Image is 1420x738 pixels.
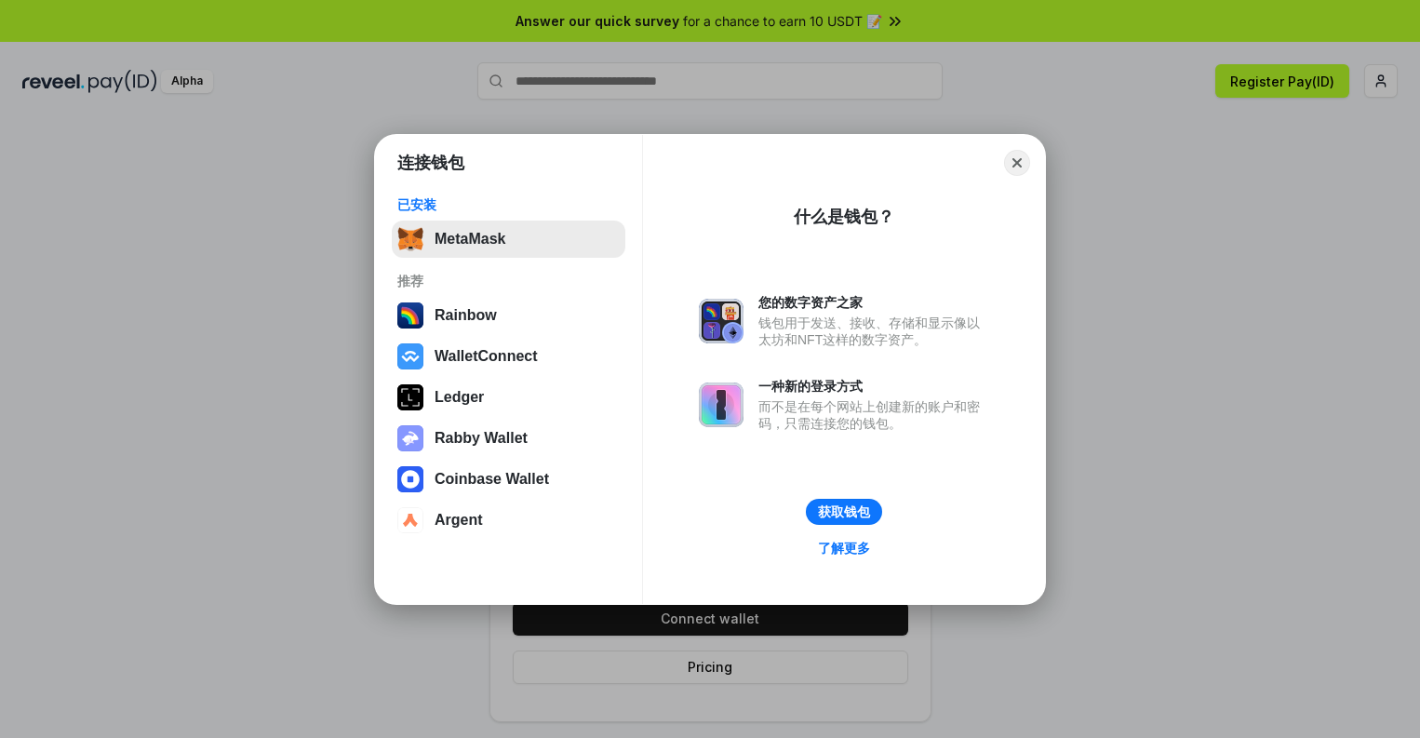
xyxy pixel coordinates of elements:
button: WalletConnect [392,338,625,375]
div: 钱包用于发送、接收、存储和显示像以太坊和NFT这样的数字资产。 [758,315,989,348]
button: Rainbow [392,297,625,334]
img: svg+xml,%3Csvg%20xmlns%3D%22http%3A%2F%2Fwww.w3.org%2F2000%2Fsvg%22%20width%3D%2228%22%20height%3... [397,384,423,410]
img: svg+xml,%3Csvg%20xmlns%3D%22http%3A%2F%2Fwww.w3.org%2F2000%2Fsvg%22%20fill%3D%22none%22%20viewBox... [699,299,743,343]
button: Ledger [392,379,625,416]
div: 了解更多 [818,540,870,557]
button: Coinbase Wallet [392,461,625,498]
button: 获取钱包 [806,499,882,525]
div: WalletConnect [435,348,538,365]
div: 您的数字资产之家 [758,294,989,311]
div: Argent [435,512,483,529]
a: 了解更多 [807,536,881,560]
div: Rainbow [435,307,497,324]
div: MetaMask [435,231,505,248]
img: svg+xml,%3Csvg%20xmlns%3D%22http%3A%2F%2Fwww.w3.org%2F2000%2Fsvg%22%20fill%3D%22none%22%20viewBox... [699,382,743,427]
img: svg+xml,%3Csvg%20width%3D%22120%22%20height%3D%22120%22%20viewBox%3D%220%200%20120%20120%22%20fil... [397,302,423,329]
h1: 连接钱包 [397,152,464,174]
div: Rabby Wallet [435,430,528,447]
div: 什么是钱包？ [794,206,894,228]
button: Close [1004,150,1030,176]
div: Ledger [435,389,484,406]
div: 已安装 [397,196,620,213]
img: svg+xml,%3Csvg%20xmlns%3D%22http%3A%2F%2Fwww.w3.org%2F2000%2Fsvg%22%20fill%3D%22none%22%20viewBox... [397,425,423,451]
img: svg+xml,%3Csvg%20width%3D%2228%22%20height%3D%2228%22%20viewBox%3D%220%200%2028%2028%22%20fill%3D... [397,507,423,533]
div: 而不是在每个网站上创建新的账户和密码，只需连接您的钱包。 [758,398,989,432]
button: MetaMask [392,221,625,258]
img: svg+xml,%3Csvg%20fill%3D%22none%22%20height%3D%2233%22%20viewBox%3D%220%200%2035%2033%22%20width%... [397,226,423,252]
button: Argent [392,502,625,539]
button: Rabby Wallet [392,420,625,457]
div: 一种新的登录方式 [758,378,989,395]
div: 获取钱包 [818,503,870,520]
div: Coinbase Wallet [435,471,549,488]
img: svg+xml,%3Csvg%20width%3D%2228%22%20height%3D%2228%22%20viewBox%3D%220%200%2028%2028%22%20fill%3D... [397,466,423,492]
img: svg+xml,%3Csvg%20width%3D%2228%22%20height%3D%2228%22%20viewBox%3D%220%200%2028%2028%22%20fill%3D... [397,343,423,369]
div: 推荐 [397,273,620,289]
